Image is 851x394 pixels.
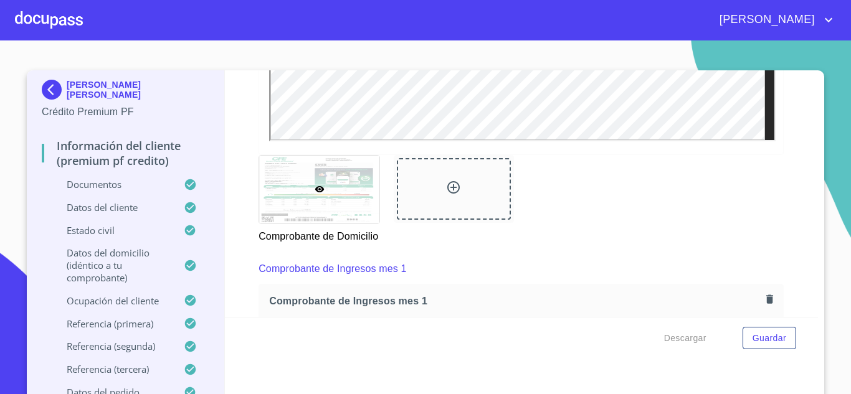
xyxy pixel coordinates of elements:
[42,363,184,375] p: Referencia (tercera)
[269,294,761,307] span: Comprobante de Ingresos mes 1
[259,224,379,244] p: Comprobante de Domicilio
[67,80,209,100] p: [PERSON_NAME] [PERSON_NAME]
[42,317,184,330] p: Referencia (primera)
[42,201,184,213] p: Datos del cliente
[710,10,836,30] button: account of current user
[743,327,796,350] button: Guardar
[42,178,184,190] p: Documentos
[753,331,786,346] span: Guardar
[710,10,821,30] span: [PERSON_NAME]
[42,246,184,284] p: Datos del domicilio (idéntico a tu comprobante)
[659,327,711,350] button: Descargar
[664,331,706,346] span: Descargar
[42,80,67,100] img: Docupass spot blue
[42,138,209,168] p: Información del cliente (premium pf credito)
[42,80,209,105] div: [PERSON_NAME] [PERSON_NAME]
[42,340,184,352] p: Referencia (segunda)
[42,224,184,237] p: Estado Civil
[259,261,406,276] p: Comprobante de Ingresos mes 1
[42,105,209,120] p: Crédito Premium PF
[42,294,184,307] p: Ocupación del Cliente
